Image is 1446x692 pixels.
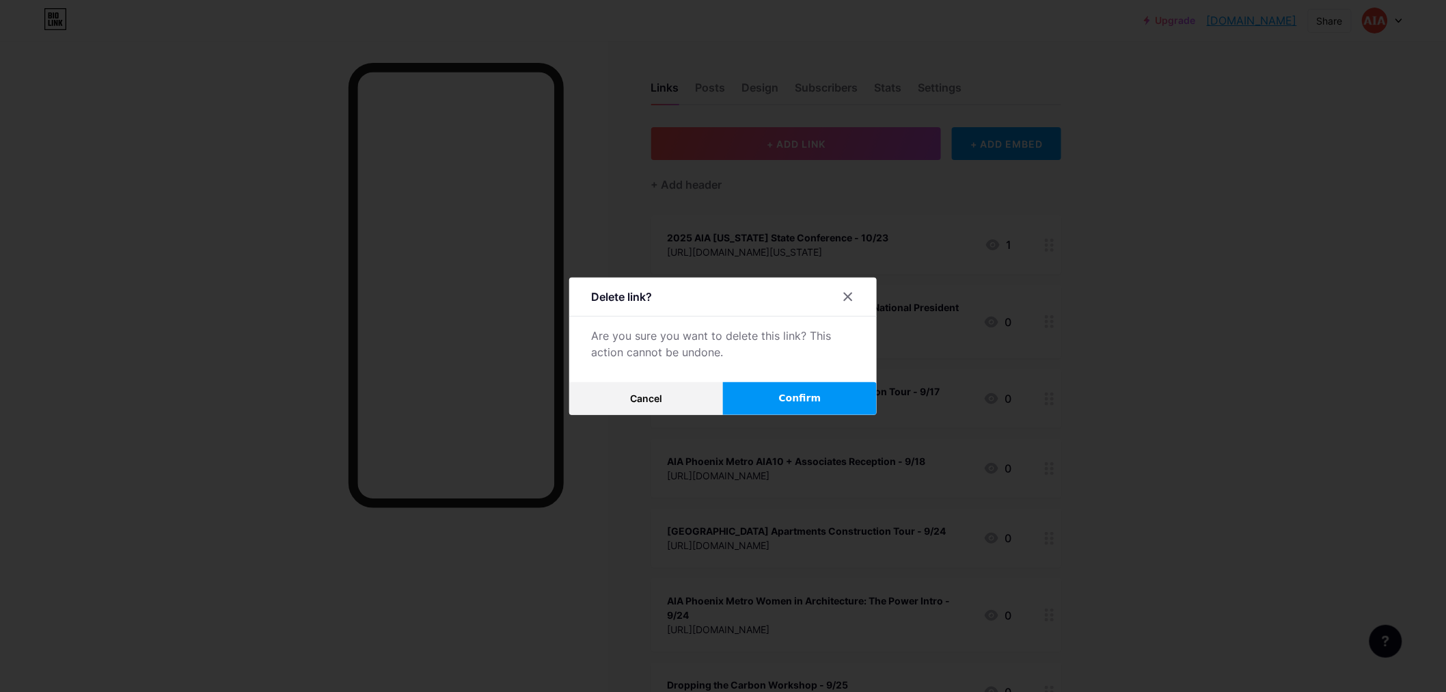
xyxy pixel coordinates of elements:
[569,382,723,415] button: Cancel
[779,391,821,405] span: Confirm
[723,382,877,415] button: Confirm
[630,392,662,404] span: Cancel
[591,328,855,360] div: Are you sure you want to delete this link? This action cannot be undone.
[591,289,652,305] div: Delete link?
